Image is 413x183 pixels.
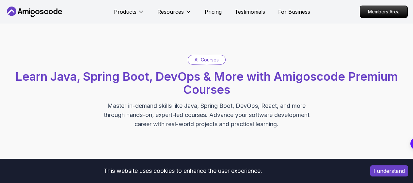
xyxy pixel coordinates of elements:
[5,164,360,178] div: This website uses cookies to enhance the user experience.
[114,8,144,21] button: Products
[157,8,184,16] p: Resources
[114,8,136,16] p: Products
[157,8,192,21] button: Resources
[370,165,408,176] button: Accept cookies
[195,57,219,63] p: All Courses
[360,6,408,18] a: Members Area
[97,101,316,129] p: Master in-demand skills like Java, Spring Boot, DevOps, React, and more through hands-on, expert-...
[235,8,265,16] a: Testimonials
[205,8,222,16] a: Pricing
[15,69,398,97] span: Learn Java, Spring Boot, DevOps & More with Amigoscode Premium Courses
[278,8,310,16] a: For Business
